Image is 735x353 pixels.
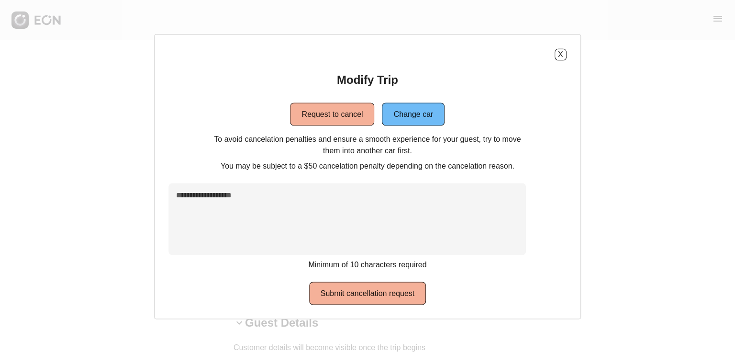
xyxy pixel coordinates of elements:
[337,72,398,87] h2: Modify Trip
[290,102,375,125] button: Request to cancel
[309,282,426,305] button: Submit cancellation request
[208,160,526,171] p: You may be subject to a $50 cancelation penalty depending on the cancelation reason.
[382,102,445,125] button: Change car
[208,133,526,156] p: To avoid cancelation penalties and ensure a smooth experience for your guest, try to move them in...
[168,259,567,270] p: Minimum of 10 characters required
[555,48,567,60] button: X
